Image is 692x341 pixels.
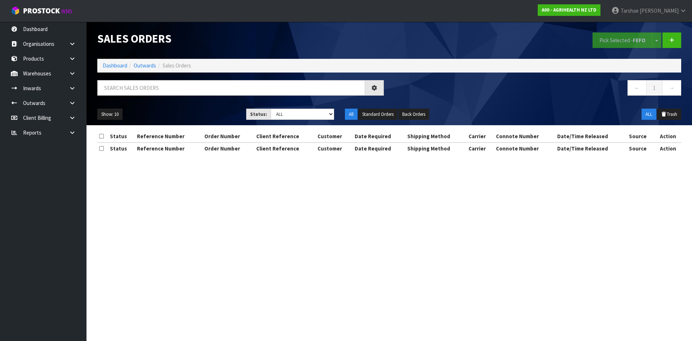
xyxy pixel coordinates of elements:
[538,4,600,16] a: A00 - AGRIHEALTH NZ LTD
[97,80,365,96] input: Search sales orders
[353,143,405,154] th: Date Required
[103,62,127,69] a: Dashboard
[254,143,316,154] th: Client Reference
[542,7,596,13] strong: A00 - AGRIHEALTH NZ LTD
[555,131,627,142] th: Date/Time Released
[345,109,358,120] button: All
[316,143,353,154] th: Customer
[621,7,639,14] span: Tarshae
[203,131,254,142] th: Order Number
[593,32,652,48] button: Pick Selected -FEFO
[640,7,679,14] span: [PERSON_NAME]
[254,131,316,142] th: Client Reference
[134,62,156,69] a: Outwards
[97,32,384,45] h1: Sales Orders
[23,6,60,16] span: ProStock
[646,80,662,96] a: 1
[494,131,555,142] th: Connote Number
[627,131,655,142] th: Source
[398,109,429,120] button: Back Orders
[642,109,656,120] button: ALL
[163,62,191,69] span: Sales Orders
[108,131,135,142] th: Status
[203,143,254,154] th: Order Number
[657,109,681,120] button: Trash
[494,143,555,154] th: Connote Number
[316,131,353,142] th: Customer
[655,131,681,142] th: Action
[97,109,123,120] button: Show: 10
[405,131,467,142] th: Shipping Method
[353,131,405,142] th: Date Required
[555,143,627,154] th: Date/Time Released
[358,109,398,120] button: Standard Orders
[108,143,135,154] th: Status
[627,80,647,96] a: ←
[467,131,494,142] th: Carrier
[655,143,681,154] th: Action
[135,143,203,154] th: Reference Number
[627,143,655,154] th: Source
[135,131,203,142] th: Reference Number
[395,80,681,98] nav: Page navigation
[467,143,494,154] th: Carrier
[662,80,681,96] a: →
[250,111,267,117] strong: Status:
[405,143,467,154] th: Shipping Method
[61,8,72,15] small: WMS
[633,37,646,44] strong: FEFO
[11,6,20,15] img: cube-alt.png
